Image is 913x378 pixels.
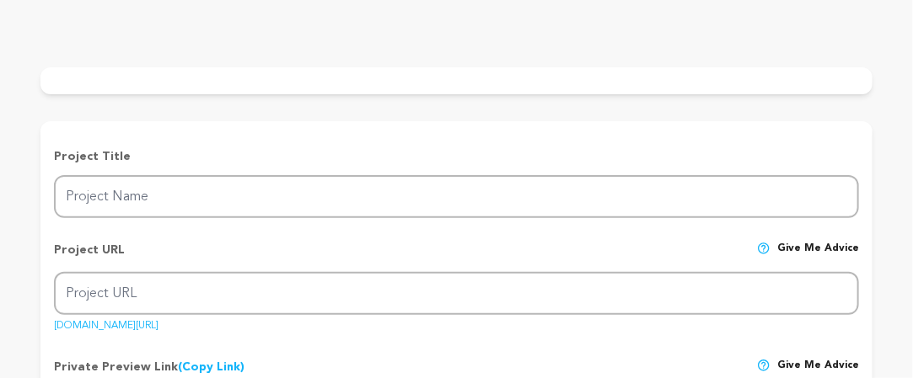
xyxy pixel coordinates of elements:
[757,359,771,372] img: help-circle.svg
[54,242,125,272] p: Project URL
[178,361,244,373] a: (Copy Link)
[54,314,158,331] a: [DOMAIN_NAME][URL]
[54,272,859,315] input: Project URL
[54,148,859,165] p: Project Title
[757,242,771,255] img: help-circle.svg
[54,175,859,218] input: Project Name
[777,242,859,272] span: Give me advice
[777,359,859,375] span: Give me advice
[54,359,244,375] p: Private Preview Link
